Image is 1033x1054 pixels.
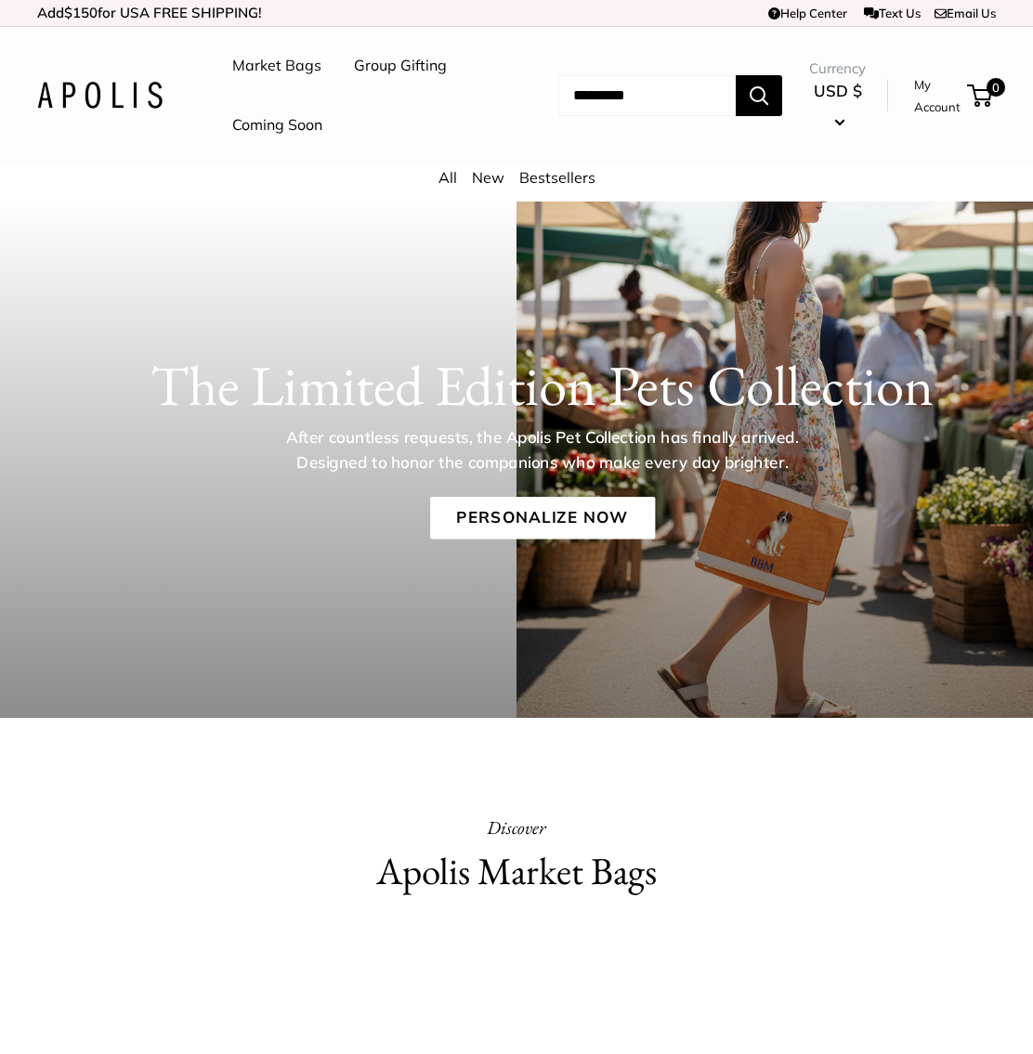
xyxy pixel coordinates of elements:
[277,811,756,844] p: Discover
[232,111,322,139] a: Coming Soon
[519,168,595,187] a: Bestsellers
[987,78,1005,97] span: 0
[64,4,98,21] span: $150
[277,844,756,899] h2: Apolis Market Bags
[736,75,782,116] button: Search
[255,425,830,475] p: After countless requests, the Apolis Pet Collection has finally arrived. Designed to honor the co...
[809,56,866,82] span: Currency
[430,497,655,540] a: Personalize Now
[37,82,163,109] img: Apolis
[472,168,504,187] a: New
[935,6,996,20] a: Email Us
[809,76,866,136] button: USD $
[864,6,921,20] a: Text Us
[969,85,992,107] a: 0
[768,6,847,20] a: Help Center
[558,75,736,116] input: Search...
[354,52,447,80] a: Group Gifting
[438,168,457,187] a: All
[232,52,321,80] a: Market Bags
[914,73,961,119] a: My Account
[814,81,862,100] span: USD $
[87,352,998,419] h1: The Limited Edition Pets Collection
